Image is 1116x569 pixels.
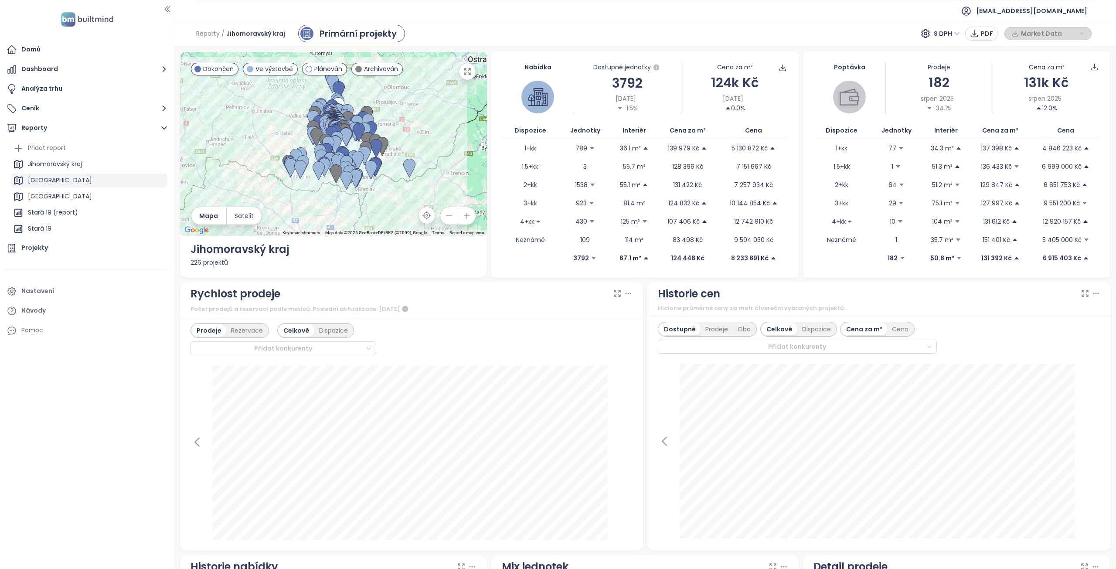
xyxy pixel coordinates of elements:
img: logo [58,10,116,28]
span: caret-up [769,145,776,151]
span: caret-up [643,255,649,261]
p: 136 433 Kč [981,162,1012,171]
div: Prodeje [701,323,733,335]
a: Projekty [4,239,170,257]
div: 12.0% [1036,103,1057,113]
div: Projekty [21,242,48,253]
div: Stará 19 [11,222,167,236]
p: 7 257 934 Kč [734,180,773,190]
span: caret-up [701,218,708,225]
p: 6 999 000 Kč [1042,162,1082,171]
div: Rezervace [226,324,268,337]
p: 36.1 m² [620,143,641,153]
span: srpen 2025 [1028,94,1062,103]
p: 35.7 m² [931,235,953,245]
div: Cena za m² [841,323,887,335]
p: 77 [888,143,896,153]
div: Dispozice [797,323,836,335]
div: Rychlost prodeje [191,286,280,302]
span: caret-up [1083,145,1089,151]
span: caret-down [955,237,961,243]
span: caret-up [725,105,731,111]
span: PDF [981,29,993,38]
span: caret-down [897,218,903,225]
p: 4 846 223 Kč [1042,143,1082,153]
span: Plánován [314,64,342,74]
th: Cena za m² [969,122,1031,139]
div: Stará 19 (report) [11,206,167,220]
p: 1 [891,162,893,171]
span: caret-up [954,164,960,170]
div: [GEOGRAPHIC_DATA] [11,190,167,204]
div: Prodeje [192,324,226,337]
button: Keyboard shortcuts [282,230,320,236]
div: Dispozice [314,324,353,337]
span: caret-up [642,182,648,188]
div: Nabídka [502,62,573,72]
p: 10 [890,217,895,226]
span: caret-down [617,105,623,111]
p: 131 422 Kč [673,180,702,190]
a: Nastavení [4,283,170,300]
span: caret-up [1014,255,1020,261]
span: caret-up [1014,182,1020,188]
p: 9 594 030 Kč [734,235,773,245]
span: caret-up [956,145,962,151]
button: Mapa [191,207,226,225]
p: 12 920 157 Kč [1043,217,1081,226]
button: Satelit [227,207,262,225]
div: [GEOGRAPHIC_DATA] [28,191,92,202]
p: 3 [583,162,587,171]
p: 1 [895,235,897,245]
p: 83 498 Kč [673,235,703,245]
span: caret-up [1083,255,1089,261]
img: Google [182,225,211,236]
p: 9 551 200 Kč [1044,198,1080,208]
a: Návody [4,302,170,320]
th: Interiér [612,122,657,139]
div: [GEOGRAPHIC_DATA] [11,174,167,187]
button: Ceník [4,100,170,117]
a: Terms (opens in new tab) [432,230,444,235]
span: [DATE] [723,94,743,103]
p: 139 979 Kč [668,143,699,153]
span: caret-down [954,182,960,188]
p: 131 612 Kč [983,217,1010,226]
span: caret-down [954,218,960,225]
div: 3792 [574,73,681,93]
td: 1.5+kk [813,157,870,176]
div: Domů [21,44,41,55]
div: Počet prodejů a rezervací podle měsíců. Poslední aktualizace: [DATE] [191,304,633,314]
div: Návody [21,305,46,316]
div: Dostupné [659,323,701,335]
span: caret-down [926,105,932,111]
a: Report a map error [449,230,484,235]
p: 127 997 Kč [981,198,1012,208]
div: Oba [733,323,755,335]
p: 137 398 Kč [981,143,1012,153]
p: 104 m² [932,217,953,226]
span: caret-down [1014,164,1020,170]
span: caret-down [954,200,960,206]
span: caret-down [589,182,595,188]
p: 29 [889,198,896,208]
span: S DPH [934,27,960,40]
div: Jihomoravský kraj [191,241,477,258]
span: caret-up [643,145,649,151]
a: primary [298,25,405,42]
div: Jihomoravský kraj [28,159,82,170]
span: srpen 2025 [921,94,954,103]
div: Přidat report [28,143,66,153]
div: Přidat report [11,141,167,155]
p: 6 915 403 Kč [1043,253,1081,263]
div: 131k Kč [993,72,1100,93]
span: caret-down [1082,200,1088,206]
p: 51.2 m² [932,180,953,190]
p: 5 130 872 Kč [732,143,768,153]
div: Cena [887,323,913,335]
td: Neznámé [813,231,870,249]
span: Jihomoravský kraj [226,26,285,41]
div: [GEOGRAPHIC_DATA] [28,175,92,186]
